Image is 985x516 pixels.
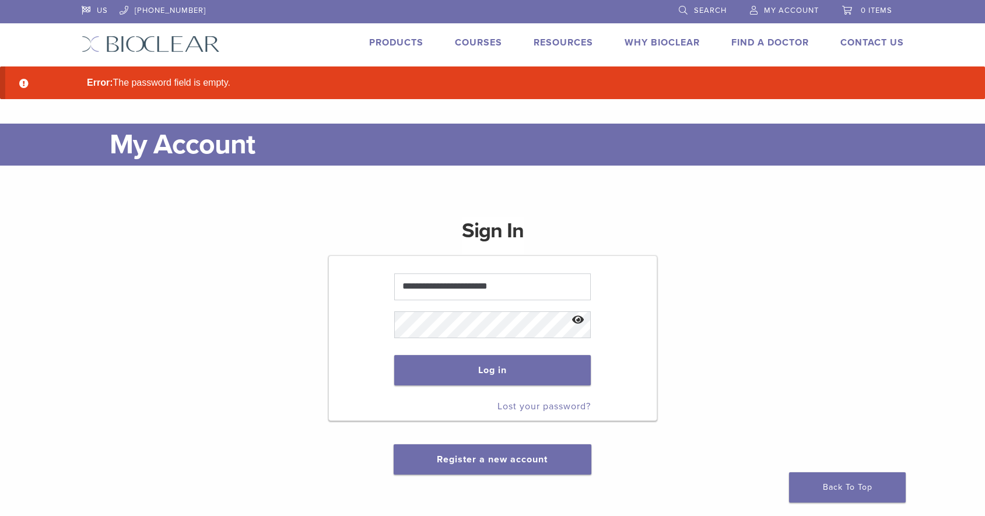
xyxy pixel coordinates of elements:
strong: Error: [87,78,113,87]
button: Register a new account [394,444,591,475]
h1: Sign In [462,217,524,254]
li: The password field is empty. [82,76,922,90]
a: Back To Top [789,472,906,503]
img: Bioclear [82,36,220,52]
button: Show password [566,306,591,335]
a: Find A Doctor [731,37,809,48]
span: My Account [764,6,819,15]
a: Why Bioclear [625,37,700,48]
a: Resources [534,37,593,48]
a: Lost your password? [497,401,591,412]
button: Log in [394,355,591,385]
a: Courses [455,37,502,48]
span: Search [694,6,727,15]
a: Register a new account [437,454,548,465]
h1: My Account [110,124,904,166]
span: 0 items [861,6,892,15]
a: Products [369,37,423,48]
a: Contact Us [840,37,904,48]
